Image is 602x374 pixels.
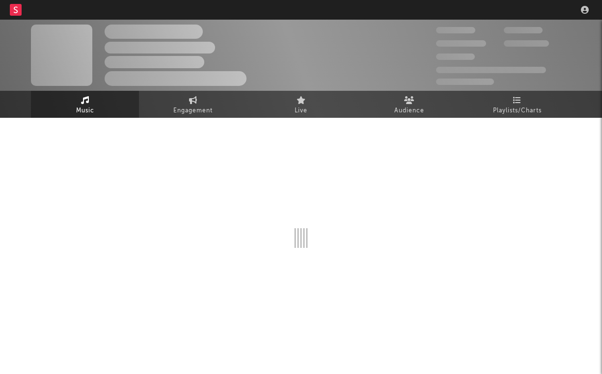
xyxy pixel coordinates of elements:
[493,105,542,117] span: Playlists/Charts
[247,91,355,118] a: Live
[173,105,213,117] span: Engagement
[436,67,546,73] span: 50,000,000 Monthly Listeners
[31,91,139,118] a: Music
[504,40,549,47] span: 1,000,000
[436,53,475,60] span: 100,000
[394,105,424,117] span: Audience
[436,27,475,33] span: 300,000
[295,105,307,117] span: Live
[436,79,494,85] span: Jump Score: 85.0
[139,91,247,118] a: Engagement
[504,27,543,33] span: 100,000
[436,40,486,47] span: 50,000,000
[76,105,94,117] span: Music
[355,91,463,118] a: Audience
[463,91,571,118] a: Playlists/Charts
